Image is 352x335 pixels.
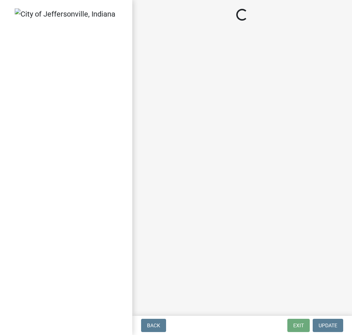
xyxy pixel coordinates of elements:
span: Update [319,322,337,328]
button: Back [141,319,166,332]
img: City of Jeffersonville, Indiana [15,8,115,20]
button: Exit [287,319,310,332]
button: Update [313,319,343,332]
span: Back [147,322,160,328]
